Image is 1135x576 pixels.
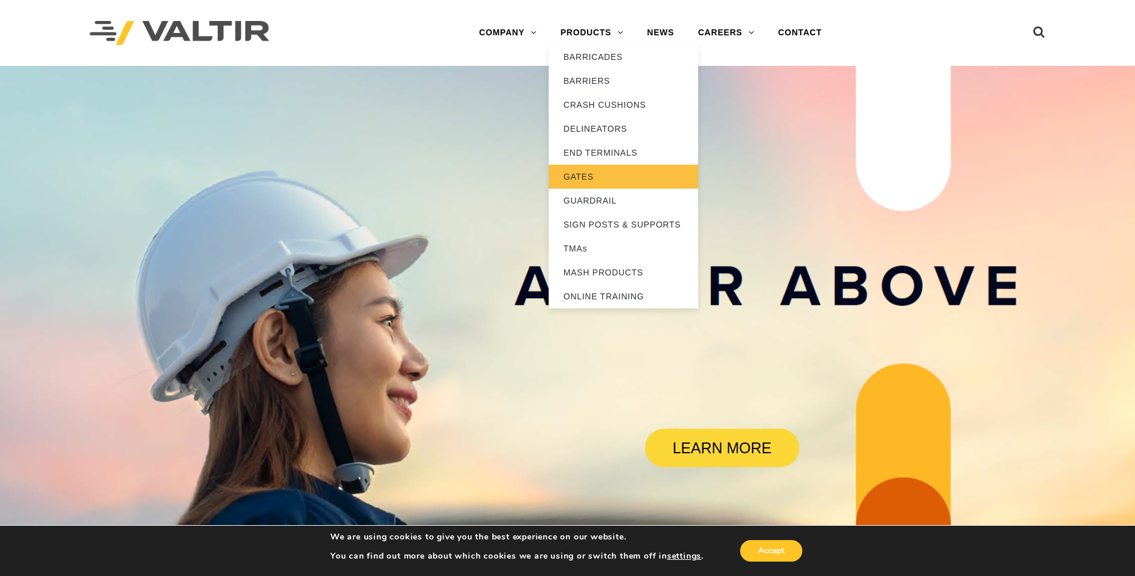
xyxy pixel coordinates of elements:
a: GUARDRAIL [549,189,698,213]
a: GATES [549,165,698,189]
a: CRASH CUSHIONS [549,93,698,117]
a: BARRICADES [549,45,698,69]
p: You can find out more about which cookies we are using or switch them off in . [330,551,704,562]
button: settings [667,551,701,562]
a: BARRIERS [549,69,698,93]
a: CONTACT [766,21,834,45]
p: We are using cookies to give you the best experience on our website. [330,532,704,542]
a: PRODUCTS [549,21,635,45]
a: COMPANY [467,21,549,45]
a: TMAs [549,237,698,260]
img: Valtir [90,21,269,46]
a: END TERMINALS [549,141,698,165]
a: NEWS [635,21,686,45]
a: SIGN POSTS & SUPPORTS [549,213,698,237]
a: DELINEATORS [549,117,698,141]
button: Accept [740,540,802,562]
a: ONLINE TRAINING [549,284,698,308]
a: CAREERS [686,21,766,45]
a: LEARN MORE [645,429,799,467]
a: MASH PRODUCTS [549,260,698,284]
